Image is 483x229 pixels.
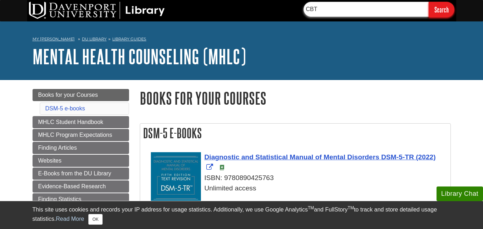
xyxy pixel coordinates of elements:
[38,170,112,176] span: E-Books from the DU Library
[38,132,112,138] span: MHLC Program Expectations
[151,183,447,194] div: Unlimited access
[304,2,454,17] form: Searches DU Library's articles, books, and more
[38,92,98,98] span: Books for your Courses
[33,142,129,154] a: Finding Articles
[112,36,146,41] a: Library Guides
[33,34,451,46] nav: breadcrumb
[33,45,246,68] a: Mental Health Counseling (MHLC)
[429,2,454,17] input: Search
[88,214,102,225] button: Close
[33,180,129,193] a: Evidence-Based Research
[45,105,85,111] a: DSM-5 e-books
[140,89,451,107] h1: Books for your Courses
[33,89,129,101] a: Books for your Courses
[33,116,129,128] a: MHLC Student Handbook
[437,186,483,201] button: Library Chat
[308,205,314,210] sup: TM
[29,2,165,19] img: DU Library
[348,205,354,210] sup: TM
[38,158,62,164] span: Websites
[219,165,225,170] img: e-Book
[33,36,75,42] a: My [PERSON_NAME]
[38,119,103,125] span: MHLC Student Handbook
[33,155,129,167] a: Websites
[33,129,129,141] a: MHLC Program Expectations
[204,153,436,171] a: Link opens in new window
[140,124,450,143] h2: DSM-5 e-books
[82,36,107,41] a: DU Library
[38,145,77,151] span: Finding Articles
[204,153,436,161] span: Diagnostic and Statistical Manual of Mental Disorders DSM-5-TR (2022)
[304,2,429,17] input: Find Articles, Books, & More...
[38,196,82,202] span: Finding Statistics
[33,168,129,180] a: E-Books from the DU Library
[33,193,129,205] a: Finding Statistics
[38,183,106,189] span: Evidence-Based Research
[56,216,84,222] a: Read More
[151,152,201,224] img: Cover Art
[33,205,451,225] div: This site uses cookies and records your IP address for usage statistics. Additionally, we use Goo...
[151,173,447,183] div: ISBN: 9780890425763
